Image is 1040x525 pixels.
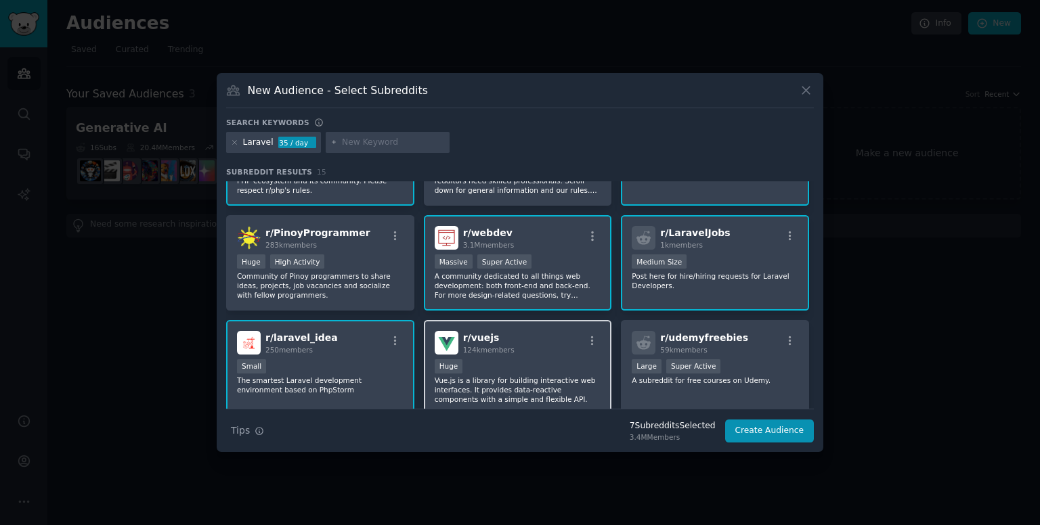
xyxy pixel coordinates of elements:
span: 283k members [265,241,317,249]
h3: New Audience - Select Subreddits [248,83,428,97]
div: Massive [435,254,473,269]
div: Huge [435,359,463,373]
img: vuejs [435,331,458,355]
span: 124k members [463,346,515,354]
div: Medium Size [632,254,687,269]
span: r/ LaravelJobs [660,227,730,238]
input: New Keyword [342,137,445,149]
div: High Activity [270,254,325,269]
p: A community dedicated to all things web development: both front-end and back-end. For more design... [435,271,601,300]
span: 59k members [660,346,707,354]
span: r/ webdev [463,227,513,238]
div: Super Active [666,359,721,373]
span: r/ vuejs [463,332,500,343]
div: 7 Subreddit s Selected [630,420,716,432]
div: Small [237,359,266,373]
span: 3.1M members [463,241,515,249]
span: 15 [317,168,326,176]
img: laravel_idea [237,331,261,355]
button: Tips [226,419,269,442]
p: The smartest Laravel development environment based on PhpStorm [237,375,404,394]
p: Post here for hire/hiring requests for Laravel Developers. [632,271,798,290]
p: Community of Pinoy programmers to share ideas, projects, job vacancies and socialize with fellow ... [237,271,404,300]
p: Vue.js is a library for building interactive web interfaces. It provides data-reactive components... [435,375,601,404]
div: Laravel [243,137,274,149]
div: Super Active [477,254,532,269]
span: 1k members [660,241,703,249]
img: webdev [435,226,458,250]
span: r/ laravel_idea [265,332,338,343]
span: Tips [231,424,250,438]
span: r/ PinoyProgrammer [265,227,370,238]
p: A subreddit for free courses on Udemy. [632,375,798,385]
div: Huge [237,254,265,269]
button: Create Audience [725,419,815,442]
h3: Search keywords [226,118,309,127]
div: 3.4M Members [630,432,716,442]
span: Subreddit Results [226,167,312,177]
div: Large [632,359,662,373]
img: PinoyProgrammer [237,226,261,250]
span: r/ udemyfreebies [660,332,748,343]
div: 35 / day [278,137,316,149]
span: 250 members [265,346,313,354]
